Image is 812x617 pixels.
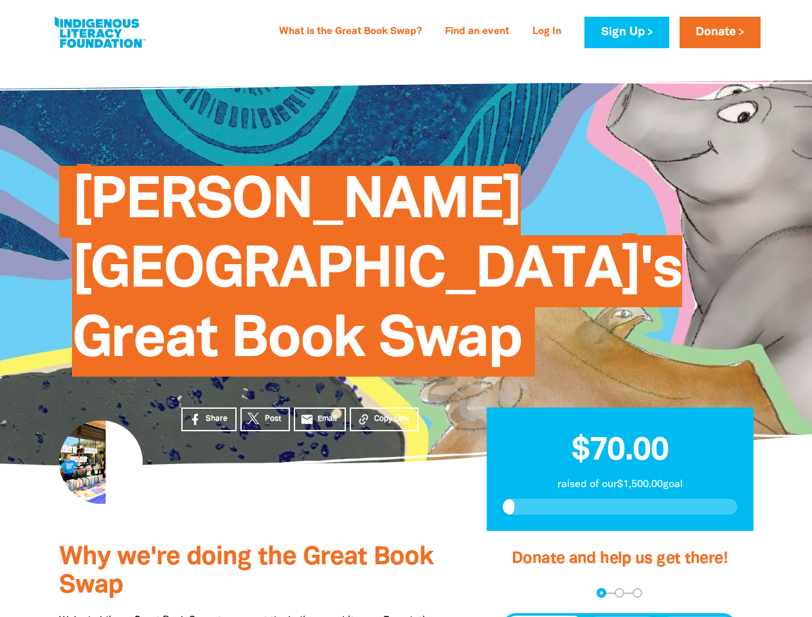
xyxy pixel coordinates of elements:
[374,413,410,425] span: Copy Link
[265,413,281,425] span: Post
[584,17,669,48] a: Sign Up
[525,22,569,42] a: Log In
[72,175,682,377] span: [PERSON_NAME][GEOGRAPHIC_DATA]'s Great Book Swap
[615,588,624,598] button: Navigate to step 2 of 3 to enter your details
[206,413,228,425] span: Share
[300,413,314,426] i: email
[503,477,737,492] p: raised of our $1,500.00 goal
[512,551,728,566] span: Donate and help us get there!
[59,546,433,598] span: Why we're doing the Great Book Swap
[181,407,237,431] a: Share
[294,407,347,431] a: emailEmail
[597,588,606,598] button: Navigate to step 1 of 3 to enter your donation amount
[271,22,429,42] a: What is the Great Book Swap?
[680,17,761,48] a: Donate
[240,407,290,431] a: Post
[437,22,517,42] a: Find an event
[350,407,419,431] button: Copy Link
[572,436,669,466] span: $70.00
[633,588,642,598] button: Navigate to step 3 of 3 to enter your payment details
[318,413,337,425] span: Email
